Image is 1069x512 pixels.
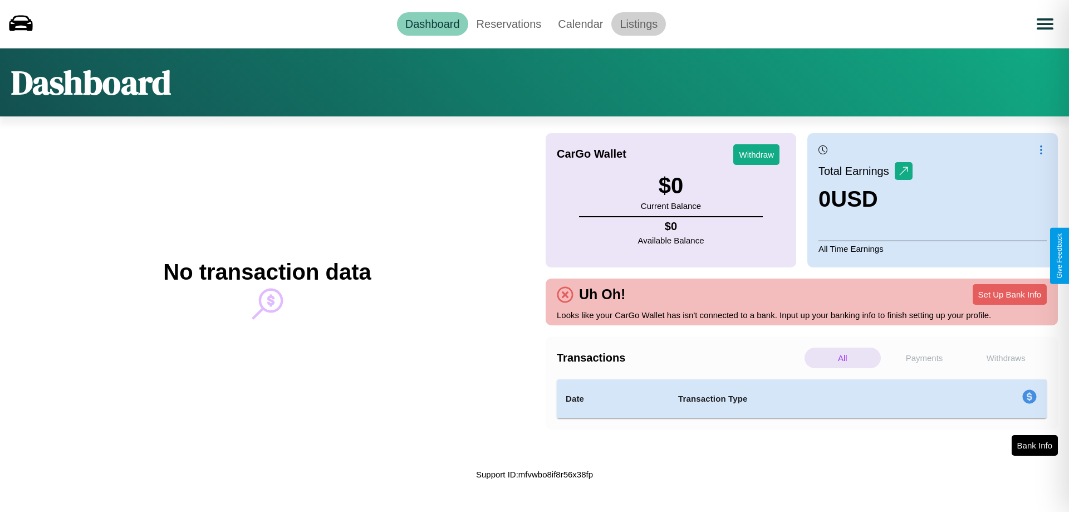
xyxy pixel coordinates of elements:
button: Withdraw [733,144,779,165]
h4: Transaction Type [678,392,931,406]
p: Available Balance [638,233,704,248]
h4: Transactions [557,352,802,364]
a: Reservations [468,12,550,36]
p: All Time Earnings [818,241,1047,256]
div: Give Feedback [1056,233,1063,279]
h2: No transaction data [163,260,371,285]
p: Looks like your CarGo Wallet has isn't connected to a bank. Input up your banking info to finish ... [557,308,1047,323]
button: Set Up Bank Info [973,284,1047,305]
a: Calendar [550,12,611,36]
p: Withdraws [968,348,1044,368]
table: simple table [557,379,1047,418]
h1: Dashboard [11,60,171,105]
p: Payments [886,348,963,368]
h4: Uh Oh! [573,286,631,303]
p: Total Earnings [818,161,895,181]
button: Open menu [1029,8,1061,40]
h4: CarGo Wallet [557,148,626,160]
h4: $ 0 [638,220,704,233]
button: Bank Info [1012,435,1058,456]
p: Current Balance [641,198,701,213]
a: Dashboard [397,12,468,36]
h3: 0 USD [818,187,913,212]
h3: $ 0 [641,173,701,198]
a: Listings [611,12,666,36]
p: All [805,348,881,368]
p: Support ID: mfvwbo8if8r56x38fp [476,467,593,482]
h4: Date [566,392,660,406]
